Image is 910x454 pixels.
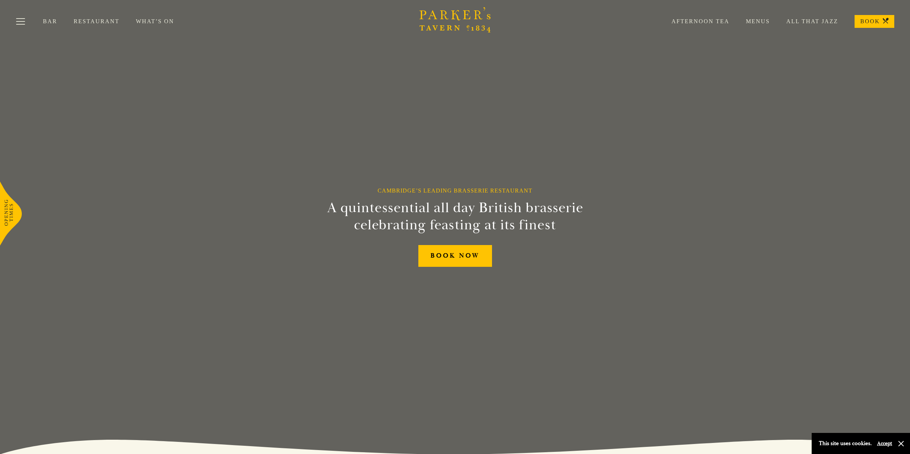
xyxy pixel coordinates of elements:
[897,440,905,447] button: Close and accept
[877,440,892,447] button: Accept
[819,438,872,449] p: This site uses cookies.
[292,199,618,234] h2: A quintessential all day British brasserie celebrating feasting at its finest
[418,245,492,267] a: BOOK NOW
[378,187,532,194] h1: Cambridge’s Leading Brasserie Restaurant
